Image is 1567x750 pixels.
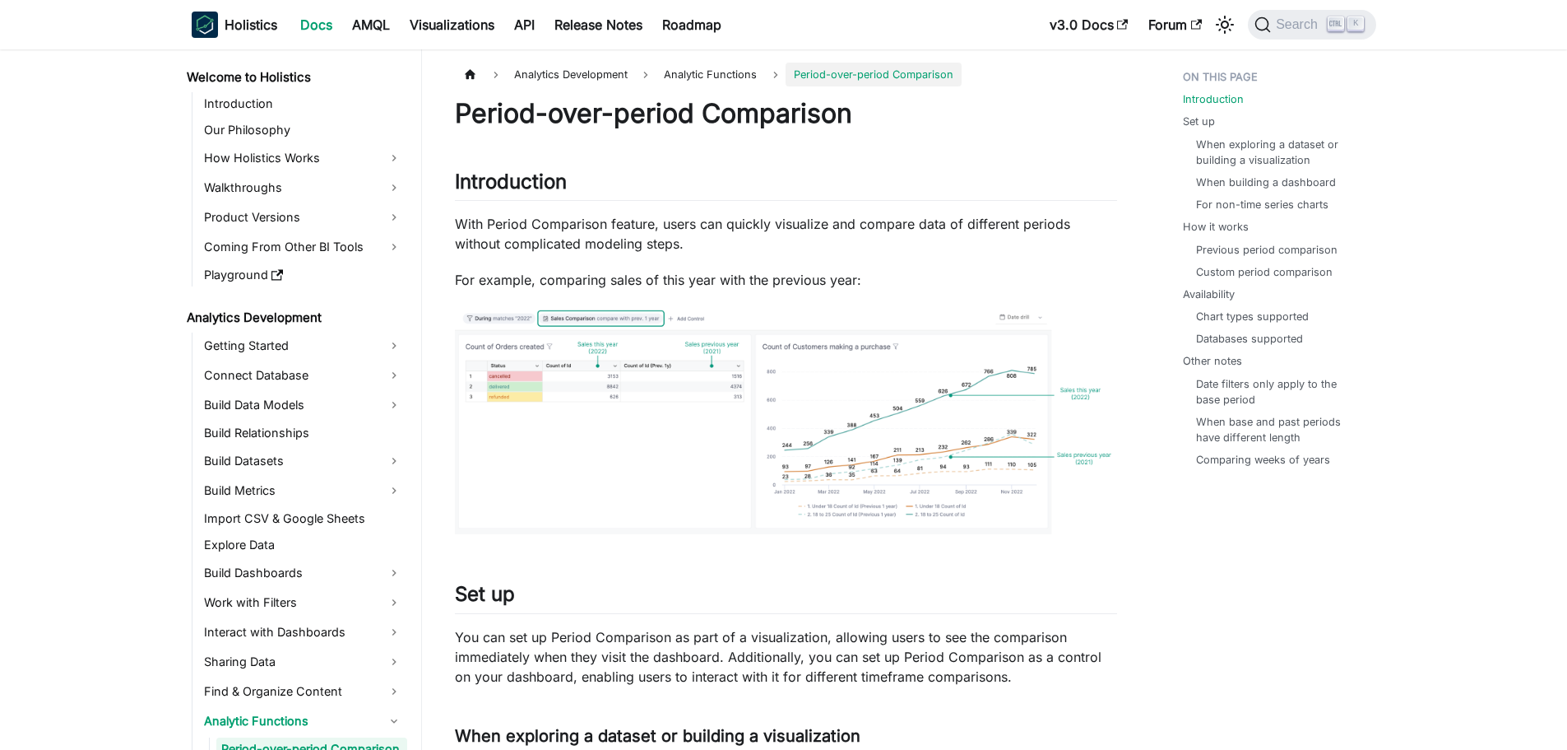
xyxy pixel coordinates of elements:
nav: Docs sidebar [175,49,422,750]
a: Find & Organize Content [199,678,407,705]
a: Our Philosophy [199,119,407,142]
a: Set up [1183,114,1215,129]
a: Custom period comparison [1196,264,1333,280]
a: Welcome to Holistics [182,66,407,89]
a: Docs [290,12,342,38]
a: API [504,12,545,38]
h3: When exploring a dataset or building a visualization [455,726,1117,747]
button: Search (Ctrl+K) [1248,10,1375,40]
a: Build Metrics [199,477,407,504]
a: Explore Data [199,533,407,557]
a: Analytics Development [182,306,407,329]
h2: Introduction [455,170,1117,201]
a: When building a dashboard [1196,175,1336,190]
a: Previous period comparison [1196,242,1338,258]
a: Build Data Models [199,392,407,418]
b: Holistics [225,15,277,35]
a: How Holistics Works [199,145,407,171]
p: With Period Comparison feature, users can quickly visualize and compare data of different periods... [455,214,1117,254]
a: Build Relationships [199,422,407,445]
a: Forum [1138,12,1212,38]
a: When exploring a dataset or building a visualization [1196,137,1360,168]
a: Build Datasets [199,448,407,474]
button: Switch between dark and light mode (currently light mode) [1212,12,1238,38]
a: Introduction [1183,91,1244,107]
a: Connect Database [199,362,407,389]
h1: Period-over-period Comparison [455,97,1117,130]
a: Introduction [199,92,407,115]
a: For non-time series charts [1196,197,1328,212]
a: Coming From Other BI Tools [199,234,407,260]
img: Holistics [192,12,218,38]
p: You can set up Period Comparison as part of a visualization, allowing users to see the comparison... [455,627,1117,687]
a: When base and past periods have different length [1196,414,1360,445]
a: How it works [1183,219,1249,235]
a: Roadmap [652,12,731,38]
a: Work with Filters [199,589,407,616]
p: For example, comparing sales of this year with the previous year: [455,270,1117,290]
a: Sharing Data [199,649,407,675]
span: Analytics Development [506,63,636,86]
a: Visualizations [400,12,504,38]
nav: Breadcrumbs [455,63,1117,86]
a: Interact with Dashboards [199,619,407,645]
a: Walkthroughs [199,175,407,201]
a: Release Notes [545,12,652,38]
kbd: K [1347,16,1364,31]
a: Databases supported [1196,331,1303,347]
span: Search [1271,17,1328,32]
span: Period-over-period Comparison [786,63,962,86]
a: Home page [455,63,486,86]
a: HolisticsHolistics [192,12,277,38]
a: Analytic Functions [199,708,407,734]
h2: Set up [455,582,1117,613]
a: AMQL [342,12,400,38]
a: Chart types supported [1196,309,1309,324]
a: Build Dashboards [199,560,407,586]
a: Getting Started [199,333,407,359]
a: Availability [1183,286,1235,302]
a: Import CSV & Google Sheets [199,507,407,530]
a: Product Versions [199,204,407,231]
span: Analytic Functions [656,63,765,86]
a: Date filters only apply to the base period [1196,376,1360,408]
a: v3.0 Docs [1040,12,1138,38]
a: Playground [199,263,407,286]
a: Comparing weeks of years [1196,452,1330,468]
a: Other notes [1183,353,1242,369]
